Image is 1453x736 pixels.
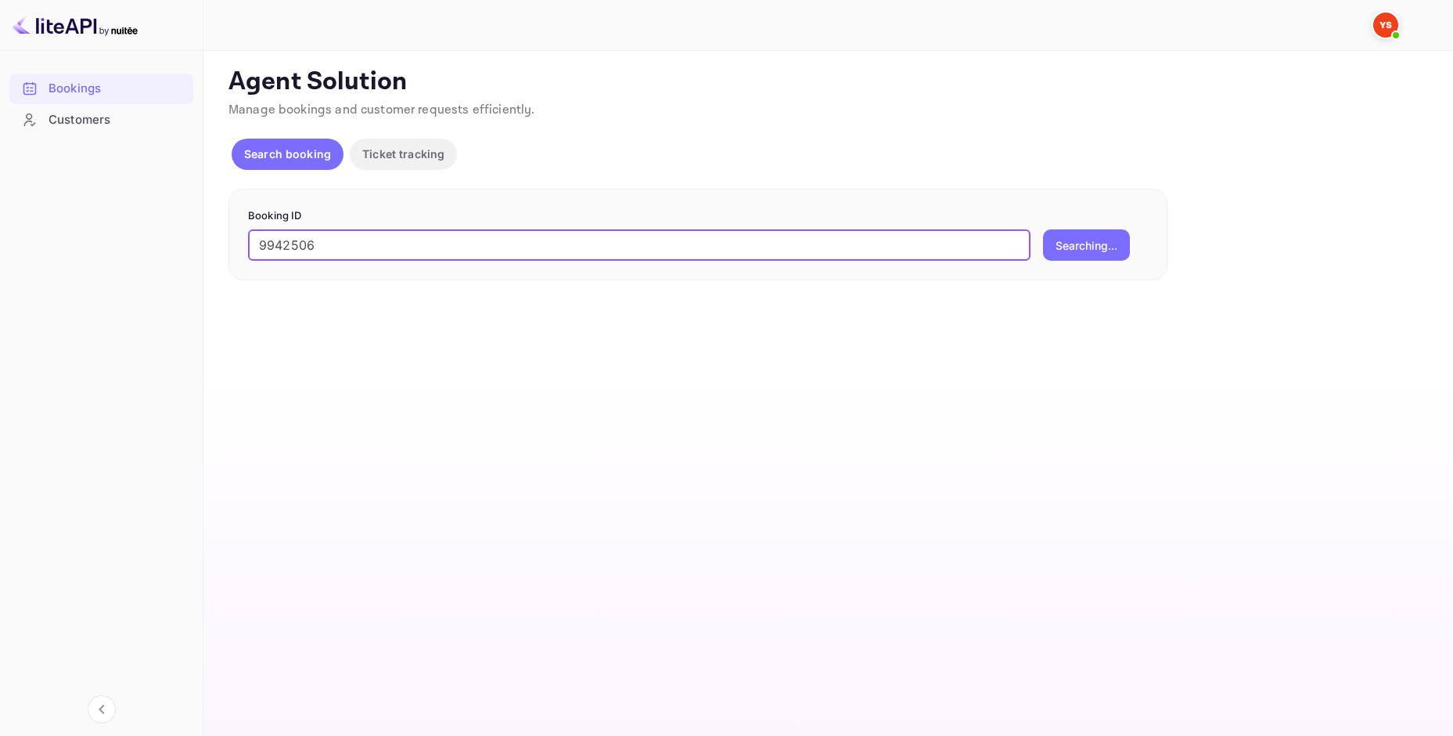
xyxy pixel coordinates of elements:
[244,146,331,162] p: Search booking
[362,146,444,162] p: Ticket tracking
[49,111,185,129] div: Customers
[1373,13,1398,38] img: Yandex Support
[9,105,193,134] a: Customers
[9,74,193,103] a: Bookings
[228,102,535,118] span: Manage bookings and customer requests efficiently.
[88,695,116,723] button: Collapse navigation
[1043,229,1130,261] button: Searching...
[248,208,1148,224] p: Booking ID
[13,13,138,38] img: LiteAPI logo
[9,74,193,104] div: Bookings
[228,67,1425,98] p: Agent Solution
[49,80,185,98] div: Bookings
[248,229,1030,261] input: Enter Booking ID (e.g., 63782194)
[9,105,193,135] div: Customers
